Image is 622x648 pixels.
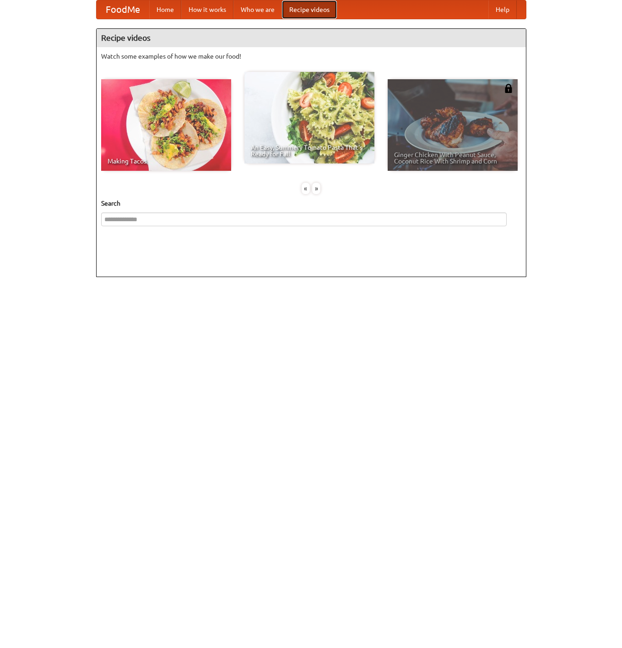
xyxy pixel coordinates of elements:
a: An Easy, Summery Tomato Pasta That's Ready for Fall [244,72,374,163]
a: Making Tacos [101,79,231,171]
span: An Easy, Summery Tomato Pasta That's Ready for Fall [251,144,368,157]
a: Recipe videos [282,0,337,19]
img: 483408.png [504,84,513,93]
a: Help [488,0,517,19]
p: Watch some examples of how we make our food! [101,52,521,61]
h4: Recipe videos [97,29,526,47]
a: How it works [181,0,233,19]
div: » [312,183,320,194]
h5: Search [101,199,521,208]
a: Home [149,0,181,19]
span: Making Tacos [108,158,225,164]
div: « [302,183,310,194]
a: FoodMe [97,0,149,19]
a: Who we are [233,0,282,19]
